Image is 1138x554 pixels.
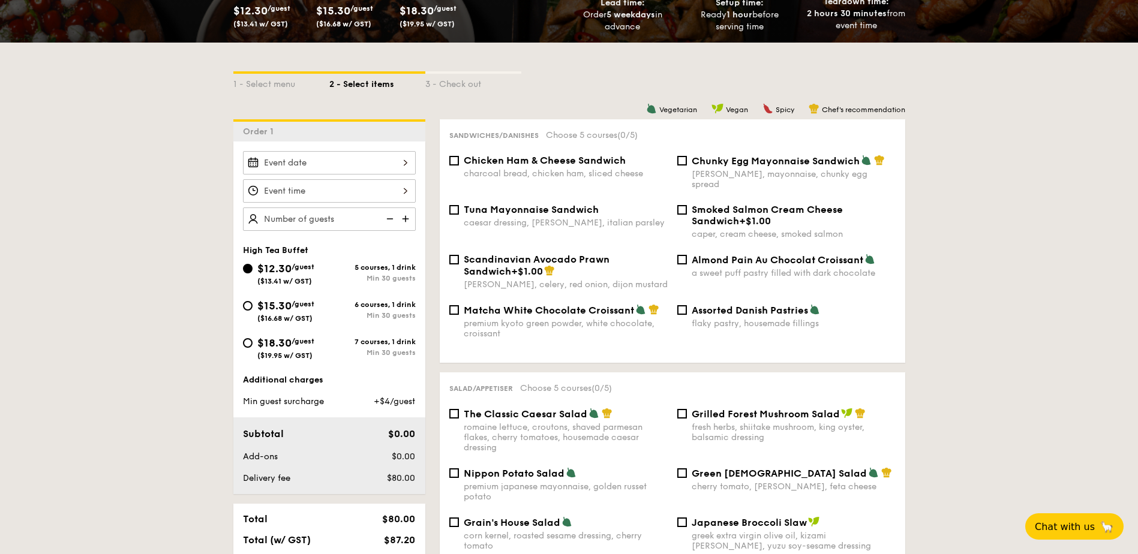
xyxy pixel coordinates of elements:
div: premium kyoto green powder, white chocolate, croissant [464,318,668,339]
span: $87.20 [384,534,415,546]
div: Ready before serving time [686,9,793,33]
span: /guest [292,300,314,308]
span: Spicy [776,106,794,114]
strong: 1 hour [726,10,752,20]
img: icon-chef-hat.a58ddaea.svg [544,265,555,276]
span: Chicken Ham & Cheese Sandwich [464,155,626,166]
span: Total (w/ GST) [243,534,311,546]
img: icon-reduce.1d2dbef1.svg [380,207,398,230]
span: $15.30 [316,4,350,17]
div: Min 30 guests [329,274,416,282]
span: 🦙 [1100,520,1114,534]
span: Green [DEMOGRAPHIC_DATA] Salad [692,468,867,479]
span: Assorted Danish Pastries [692,305,808,316]
div: flaky pastry, housemade fillings [692,318,896,329]
span: Total [243,513,268,525]
img: icon-vegan.f8ff3823.svg [841,408,853,418]
div: 6 courses, 1 drink [329,300,416,309]
span: /guest [350,4,373,13]
span: Vegan [726,106,748,114]
span: Salad/Appetiser [449,384,513,393]
strong: 5 weekdays [606,10,655,20]
input: Chicken Ham & Cheese Sandwichcharcoal bread, chicken ham, sliced cheese [449,156,459,165]
img: icon-vegetarian.fe4039eb.svg [566,467,576,478]
div: [PERSON_NAME], mayonnaise, chunky egg spread [692,169,896,189]
input: The Classic Caesar Saladromaine lettuce, croutons, shaved parmesan flakes, cherry tomatoes, house... [449,409,459,418]
span: Subtotal [243,428,284,439]
span: Sandwiches/Danishes [449,131,539,140]
img: icon-chef-hat.a58ddaea.svg [874,155,885,165]
input: Grain's House Saladcorn kernel, roasted sesame dressing, cherry tomato [449,517,459,527]
img: icon-vegetarian.fe4039eb.svg [809,304,820,315]
img: icon-chef-hat.a58ddaea.svg [809,103,819,114]
span: Order 1 [243,127,278,137]
input: Event date [243,151,416,174]
span: ($13.41 w/ GST) [233,20,288,28]
div: caesar dressing, [PERSON_NAME], italian parsley [464,218,668,228]
span: Choose 5 courses [520,383,612,393]
div: from event time [803,8,910,32]
div: romaine lettuce, croutons, shaved parmesan flakes, cherry tomatoes, housemade caesar dressing [464,422,668,453]
span: Chunky Egg Mayonnaise Sandwich [692,155,860,167]
span: ($13.41 w/ GST) [257,277,312,285]
span: Chef's recommendation [822,106,905,114]
div: charcoal bread, chicken ham, sliced cheese [464,168,668,179]
span: /guest [292,263,314,271]
img: icon-vegetarian.fe4039eb.svg [861,155,872,165]
span: Nippon Potato Salad [464,468,565,479]
img: icon-vegetarian.fe4039eb.svg [864,254,875,264]
img: icon-vegetarian.fe4039eb.svg [868,467,879,478]
input: Tuna Mayonnaise Sandwichcaesar dressing, [PERSON_NAME], italian parsley [449,205,459,215]
img: icon-chef-hat.a58ddaea.svg [855,408,866,418]
span: Add-ons [243,451,278,462]
span: $12.30 [257,262,292,275]
input: Grilled Forest Mushroom Saladfresh herbs, shiitake mushroom, king oyster, balsamic dressing [677,409,687,418]
input: Smoked Salmon Cream Cheese Sandwich+$1.00caper, cream cheese, smoked salmon [677,205,687,215]
div: Min 30 guests [329,311,416,320]
img: icon-chef-hat.a58ddaea.svg [602,408,612,418]
div: fresh herbs, shiitake mushroom, king oyster, balsamic dressing [692,422,896,442]
span: $0.00 [388,428,415,439]
span: The Classic Caesar Salad [464,408,587,420]
span: Japanese Broccoli Slaw [692,517,807,528]
span: $18.30 [400,4,434,17]
span: $0.00 [392,451,415,462]
input: Scandinavian Avocado Prawn Sandwich+$1.00[PERSON_NAME], celery, red onion, dijon mustard [449,255,459,264]
span: /guest [268,4,290,13]
span: ($16.68 w/ GST) [316,20,371,28]
span: Smoked Salmon Cream Cheese Sandwich [692,204,843,227]
div: premium japanese mayonnaise, golden russet potato [464,481,668,502]
div: 3 - Check out [425,74,521,91]
span: $80.00 [382,513,415,525]
div: [PERSON_NAME], celery, red onion, dijon mustard [464,279,668,290]
span: $15.30 [257,299,292,312]
input: $18.30/guest($19.95 w/ GST)7 courses, 1 drinkMin 30 guests [243,338,253,348]
span: Tuna Mayonnaise Sandwich [464,204,599,215]
div: a sweet puff pastry filled with dark chocolate [692,268,896,278]
img: icon-vegetarian.fe4039eb.svg [635,304,646,315]
button: Chat with us🦙 [1025,513,1124,540]
span: Delivery fee [243,473,290,483]
img: icon-chef-hat.a58ddaea.svg [881,467,892,478]
img: icon-vegetarian.fe4039eb.svg [588,408,599,418]
div: 5 courses, 1 drink [329,263,416,272]
span: ($19.95 w/ GST) [400,20,455,28]
input: $15.30/guest($16.68 w/ GST)6 courses, 1 drinkMin 30 guests [243,301,253,311]
img: icon-vegetarian.fe4039eb.svg [646,103,657,114]
div: greek extra virgin olive oil, kizami [PERSON_NAME], yuzu soy-sesame dressing [692,531,896,551]
div: cherry tomato, [PERSON_NAME], feta cheese [692,481,896,492]
div: corn kernel, roasted sesame dressing, cherry tomato [464,531,668,551]
input: $12.30/guest($13.41 w/ GST)5 courses, 1 drinkMin 30 guests [243,264,253,273]
span: $80.00 [387,473,415,483]
span: Almond Pain Au Chocolat Croissant [692,254,863,266]
span: +$1.00 [739,215,771,227]
span: Chat with us [1035,521,1095,532]
span: Grain's House Salad [464,517,560,528]
div: Min 30 guests [329,348,416,357]
img: icon-vegan.f8ff3823.svg [711,103,723,114]
div: Order in advance [569,9,677,33]
span: ($19.95 w/ GST) [257,351,313,360]
div: caper, cream cheese, smoked salmon [692,229,896,239]
span: Scandinavian Avocado Prawn Sandwich [464,254,609,277]
img: icon-chef-hat.a58ddaea.svg [648,304,659,315]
